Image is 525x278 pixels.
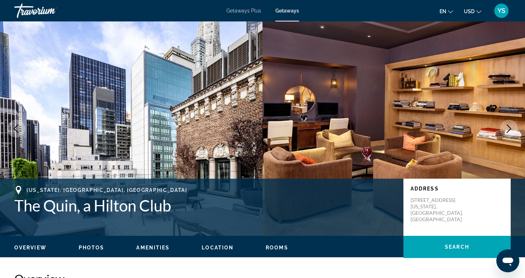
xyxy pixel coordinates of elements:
span: Search [445,244,469,250]
button: User Menu [492,3,511,18]
button: Change language [440,6,453,16]
p: Address [411,186,504,192]
button: Amenities [136,244,170,251]
h1: The Quin, a Hilton Club [14,196,396,215]
a: Getaways [275,8,299,14]
a: Travorium [14,1,86,20]
button: Location [202,244,234,251]
button: Overview [14,244,46,251]
button: Next image [500,120,518,138]
iframe: Button to launch messaging window [496,249,519,272]
button: Rooms [266,244,288,251]
span: USD [464,9,475,14]
span: [US_STATE], [GEOGRAPHIC_DATA], [GEOGRAPHIC_DATA] [26,187,187,193]
span: YS [497,7,505,14]
button: Change currency [464,6,481,16]
button: Search [403,236,511,258]
button: Photos [79,244,104,251]
button: Previous image [7,120,25,138]
span: en [440,9,446,14]
p: [STREET_ADDRESS] [US_STATE], [GEOGRAPHIC_DATA], [GEOGRAPHIC_DATA] [411,197,468,223]
a: Getaways Plus [226,8,261,14]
